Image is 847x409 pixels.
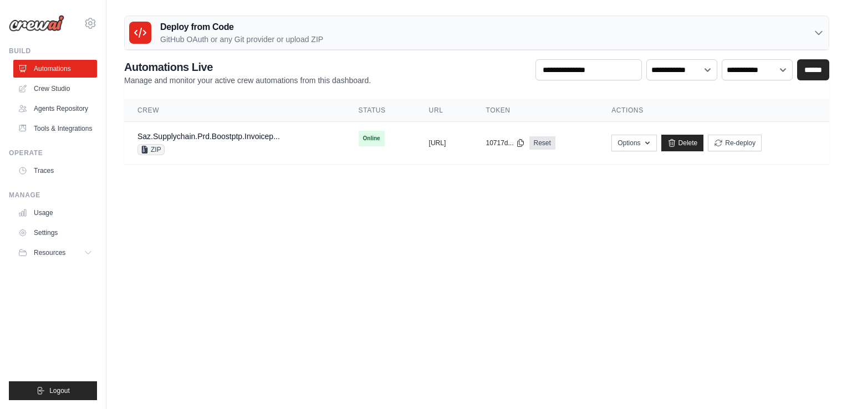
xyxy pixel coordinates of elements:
[9,15,64,32] img: Logo
[13,162,97,180] a: Traces
[160,21,323,34] h3: Deploy from Code
[34,248,65,257] span: Resources
[416,99,473,122] th: URL
[359,131,385,146] span: Online
[13,80,97,98] a: Crew Studio
[345,99,416,122] th: Status
[13,204,97,222] a: Usage
[611,135,656,151] button: Options
[13,224,97,242] a: Settings
[9,381,97,400] button: Logout
[529,136,555,150] a: Reset
[124,59,371,75] h2: Automations Live
[13,100,97,117] a: Agents Repository
[661,135,704,151] a: Delete
[598,99,829,122] th: Actions
[49,386,70,395] span: Logout
[160,34,323,45] p: GitHub OAuth or any Git provider or upload ZIP
[486,139,524,147] button: 10717d...
[13,244,97,262] button: Resources
[124,99,345,122] th: Crew
[137,144,165,155] span: ZIP
[137,132,280,141] a: Saz.Supplychain.Prd.Boostptp.Invoicep...
[9,149,97,157] div: Operate
[472,99,598,122] th: Token
[708,135,762,151] button: Re-deploy
[13,120,97,137] a: Tools & Integrations
[124,75,371,86] p: Manage and monitor your active crew automations from this dashboard.
[13,60,97,78] a: Automations
[9,47,97,55] div: Build
[9,191,97,200] div: Manage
